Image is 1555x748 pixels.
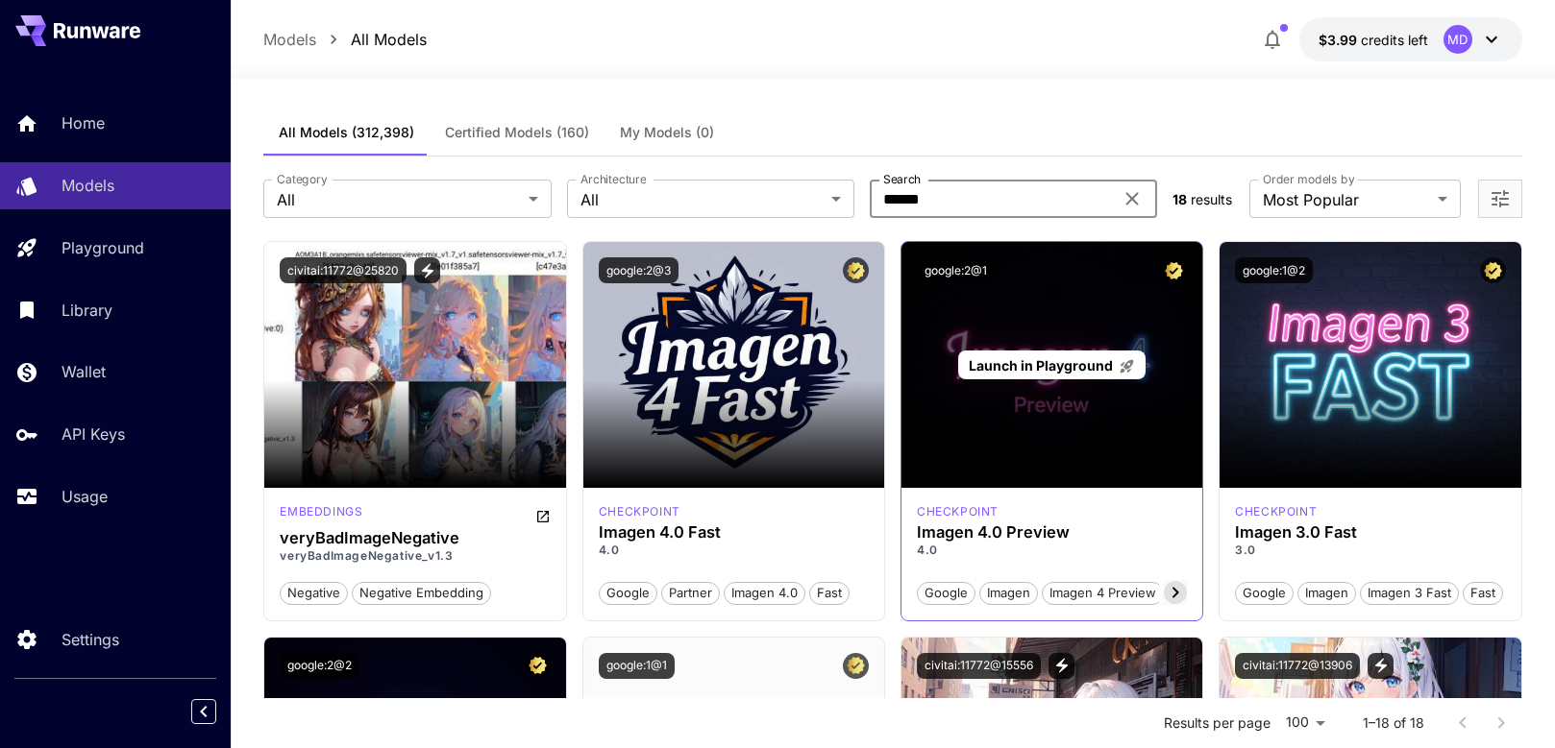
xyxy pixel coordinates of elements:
[599,542,869,559] p: 4.0
[1235,523,1505,542] h3: Imagen 3.0 Fast
[206,694,231,729] div: Collapse sidebar
[62,174,114,197] p: Models
[1444,25,1472,54] div: MD
[1360,580,1459,605] button: Imagen 3 Fast
[599,257,679,283] button: google:2@3
[1299,17,1522,61] button: $3.98593MD
[445,124,589,141] span: Certified Models (160)
[620,124,714,141] span: My Models (0)
[1049,653,1074,679] button: View trigger words
[599,580,657,605] button: Google
[1235,580,1294,605] button: Google
[352,580,491,605] button: negative embedding
[280,547,550,565] p: veryBadImageNegative_v1.3
[1263,188,1430,211] span: Most Popular
[969,357,1113,374] span: Launch in Playground
[62,299,112,322] p: Library
[599,653,675,679] button: google:1@1
[843,257,869,283] button: Certified Model – Vetted for best performance and includes a commercial license.
[661,580,720,605] button: Partner
[277,171,328,187] label: Category
[724,580,805,605] button: Imagen 4.0
[917,580,975,605] button: Google
[1263,171,1354,187] label: Order models by
[917,523,1187,542] h3: Imagen 4.0 Preview
[917,542,1187,559] p: 4.0
[958,350,1146,380] a: Launch in Playground
[281,584,347,603] span: negative
[1235,542,1505,559] p: 3.0
[280,529,550,547] h3: veryBadImageNegative
[414,257,440,283] button: View trigger words
[1480,257,1506,283] button: Certified Model – Vetted for best performance and includes a commercial license.
[599,523,869,542] h3: Imagen 4.0 Fast
[843,653,869,679] button: Certified Model – Vetted for best performance and includes a commercial license.
[1319,30,1428,50] div: $3.98593
[917,503,999,520] p: checkpoint
[662,584,719,603] span: Partner
[917,503,999,520] div: imagen4preview
[279,124,414,141] span: All Models (312,398)
[351,28,427,51] a: All Models
[1043,584,1163,603] span: Imagen 4 Preview
[1235,503,1317,520] div: imagen3fast
[62,111,105,134] p: Home
[1164,713,1271,733] p: Results per page
[1361,584,1458,603] span: Imagen 3 Fast
[1191,191,1232,207] span: results
[353,584,490,603] span: negative embedding
[809,580,850,605] button: Fast
[280,653,359,679] button: google:2@2
[980,584,1037,603] span: Imagen
[1235,653,1360,679] button: civitai:11772@13906
[725,584,804,603] span: Imagen 4.0
[1489,187,1512,211] button: Open more filters
[1278,709,1332,736] div: 100
[1235,257,1313,283] button: google:1@2
[1161,257,1187,283] button: Certified Model – Vetted for best performance and includes a commercial license.
[1463,580,1503,605] button: Fast
[62,236,144,259] p: Playground
[580,188,824,211] span: All
[280,503,362,526] div: SD 1.5
[62,628,119,651] p: Settings
[1464,584,1502,603] span: Fast
[1297,580,1356,605] button: Imagen
[1319,32,1361,48] span: $3.99
[62,485,108,508] p: Usage
[917,653,1041,679] button: civitai:11772@15556
[280,580,348,605] button: negative
[600,584,656,603] span: Google
[62,422,125,446] p: API Keys
[1368,653,1394,679] button: View trigger words
[918,584,975,603] span: Google
[1236,584,1293,603] span: Google
[580,171,646,187] label: Architecture
[263,28,427,51] nav: breadcrumb
[263,28,316,51] a: Models
[525,653,551,679] button: Certified Model – Vetted for best performance and includes a commercial license.
[979,580,1038,605] button: Imagen
[1363,713,1424,733] p: 1–18 of 18
[1042,580,1164,605] button: Imagen 4 Preview
[191,699,216,724] button: Collapse sidebar
[277,188,520,211] span: All
[599,503,680,520] div: imagen4fast
[1172,191,1187,207] span: 18
[280,503,362,520] p: embeddings
[599,503,680,520] p: checkpoint
[280,257,407,283] button: civitai:11772@25820
[535,503,551,526] button: Open in CivitAI
[810,584,849,603] span: Fast
[62,360,106,383] p: Wallet
[883,171,921,187] label: Search
[1361,32,1428,48] span: credits left
[1298,584,1355,603] span: Imagen
[917,257,995,283] button: google:2@1
[1235,503,1317,520] p: checkpoint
